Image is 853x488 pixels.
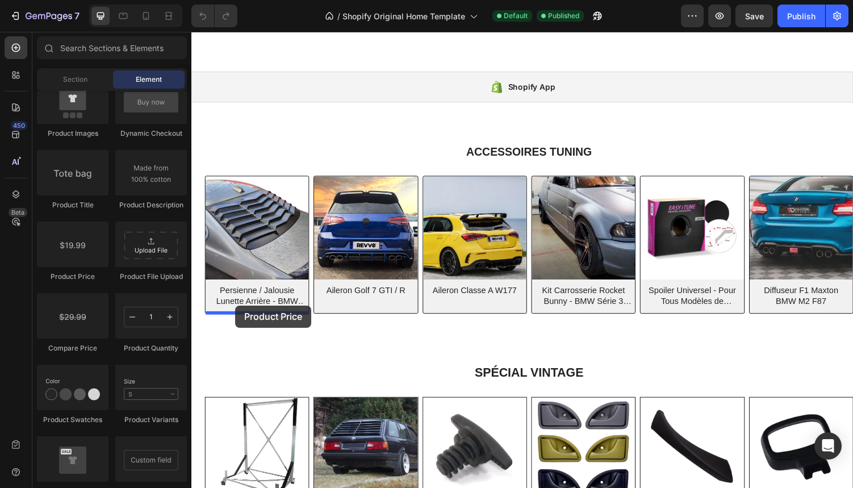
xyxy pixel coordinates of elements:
input: Search Sections & Elements [37,36,187,59]
button: Save [735,5,773,27]
span: Section [63,74,87,85]
div: Publish [787,10,816,22]
span: Element [136,74,162,85]
div: Undo/Redo [191,5,237,27]
span: / [337,10,340,22]
div: Compare Price [37,343,108,353]
div: Product Title [37,200,108,210]
span: Shopify Original Home Template [342,10,465,22]
div: Product File Upload [115,272,187,282]
div: Beta [9,208,27,217]
p: 7 [74,9,80,23]
button: Publish [777,5,825,27]
button: 7 [5,5,85,27]
div: Product Description [115,200,187,210]
div: Product Swatches [37,415,108,425]
span: Save [745,11,764,21]
div: 450 [11,121,27,130]
span: Default [504,11,528,21]
div: Open Intercom Messenger [814,432,842,460]
div: Product Quantity [115,343,187,353]
div: Product Variants [115,415,187,425]
span: Published [548,11,579,21]
div: Product Images [37,128,108,139]
div: Product Price [37,272,108,282]
iframe: Design area [191,32,853,488]
div: Dynamic Checkout [115,128,187,139]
